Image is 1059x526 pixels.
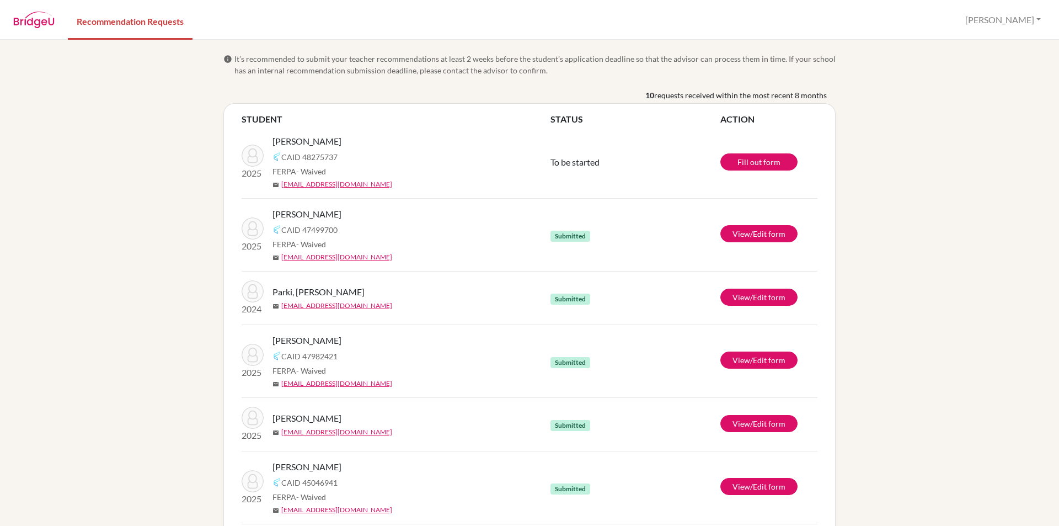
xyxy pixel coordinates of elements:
[272,429,279,436] span: mail
[550,294,590,305] span: Submitted
[654,89,827,101] span: requests received within the most recent 8 months
[296,240,326,249] span: - Waived
[272,352,281,360] img: Common App logo
[242,492,264,506] p: 2025
[281,179,392,189] a: [EMAIL_ADDRESS][DOMAIN_NAME]
[550,420,590,431] span: Submitted
[272,166,326,177] span: FERPA
[720,289,798,306] a: View/Edit form
[272,254,279,261] span: mail
[281,224,338,236] span: CAID 47499700
[272,365,326,376] span: FERPA
[242,280,264,302] img: Parki, Sangita
[242,366,264,379] p: 2025
[242,167,264,180] p: 2025
[720,153,798,171] a: Fill out form
[550,484,590,495] span: Submitted
[960,9,1046,30] button: [PERSON_NAME]
[242,407,264,429] img: Bhusal, Swastik
[281,301,392,311] a: [EMAIL_ADDRESS][DOMAIN_NAME]
[281,505,392,515] a: [EMAIL_ADDRESS][DOMAIN_NAME]
[223,55,232,63] span: info
[550,157,600,167] span: To be started
[68,2,192,40] a: Recommendation Requests
[550,231,590,242] span: Submitted
[242,240,264,253] p: 2025
[296,167,326,176] span: - Waived
[281,151,338,163] span: CAID 48275737
[242,217,264,240] img: Thakur, Suman
[720,352,798,369] a: View/Edit form
[281,350,338,362] span: CAID 47982421
[550,357,590,368] span: Submitted
[13,12,55,28] img: BridgeU logo
[281,477,338,488] span: CAID 45046941
[272,208,341,221] span: [PERSON_NAME]
[272,478,281,487] img: Common App logo
[272,135,341,148] span: [PERSON_NAME]
[272,303,279,310] span: mail
[242,344,264,366] img: Raut, Teju
[242,429,264,442] p: 2025
[720,415,798,432] a: View/Edit form
[272,334,341,347] span: [PERSON_NAME]
[272,460,341,474] span: [PERSON_NAME]
[550,113,720,126] th: STATUS
[272,507,279,514] span: mail
[272,285,365,299] span: Parki, [PERSON_NAME]
[272,491,326,503] span: FERPA
[296,492,326,502] span: - Waived
[720,225,798,242] a: View/Edit form
[281,427,392,437] a: [EMAIL_ADDRESS][DOMAIN_NAME]
[242,145,264,167] img: Bhandari, Pratik
[281,252,392,262] a: [EMAIL_ADDRESS][DOMAIN_NAME]
[242,302,264,316] p: 2024
[272,412,341,425] span: [PERSON_NAME]
[242,113,550,126] th: STUDENT
[296,366,326,375] span: - Waived
[281,379,392,389] a: [EMAIL_ADDRESS][DOMAIN_NAME]
[272,225,281,234] img: Common App logo
[272,182,279,188] span: mail
[272,152,281,161] img: Common App logo
[645,89,654,101] b: 10
[720,478,798,495] a: View/Edit form
[272,381,279,387] span: mail
[234,53,836,76] span: It’s recommended to submit your teacher recommendations at least 2 weeks before the student’s app...
[720,113,817,126] th: ACTION
[272,238,326,250] span: FERPA
[242,470,264,492] img: Acharya, Samir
